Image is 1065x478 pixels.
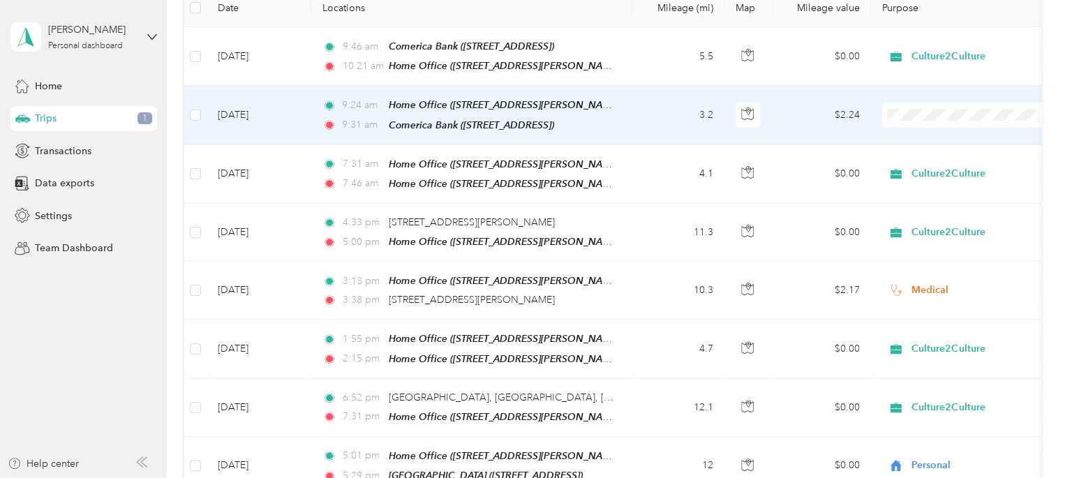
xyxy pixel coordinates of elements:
[632,320,724,378] td: 4.7
[207,204,311,262] td: [DATE]
[207,27,311,86] td: [DATE]
[773,27,871,86] td: $0.00
[389,236,623,248] span: Home Office ([STREET_ADDRESS][PERSON_NAME])
[773,204,871,262] td: $0.00
[987,400,1065,478] iframe: Everlance-gr Chat Button Frame
[342,59,382,74] span: 10:21 am
[773,262,871,320] td: $2.17
[911,341,1039,357] span: Culture2Culture
[342,331,382,347] span: 1:55 pm
[342,409,382,424] span: 7:31 pm
[911,400,1039,415] span: Culture2Culture
[632,204,724,262] td: 11.3
[389,178,623,190] span: Home Office ([STREET_ADDRESS][PERSON_NAME])
[342,117,382,133] span: 9:31 am
[342,390,382,405] span: 6:52 pm
[389,294,555,306] span: [STREET_ADDRESS][PERSON_NAME]
[207,379,311,437] td: [DATE]
[35,209,72,223] span: Settings
[632,27,724,86] td: 5.5
[389,450,623,462] span: Home Office ([STREET_ADDRESS][PERSON_NAME])
[773,320,871,378] td: $0.00
[342,215,382,230] span: 4:33 pm
[389,119,554,130] span: Comerica Bank ([STREET_ADDRESS])
[773,145,871,204] td: $0.00
[137,112,152,125] span: 1
[207,262,311,320] td: [DATE]
[342,274,382,289] span: 3:13 pm
[389,60,623,72] span: Home Office ([STREET_ADDRESS][PERSON_NAME])
[632,145,724,204] td: 4.1
[389,391,965,403] span: [GEOGRAPHIC_DATA], [GEOGRAPHIC_DATA], [GEOGRAPHIC_DATA], [GEOGRAPHIC_DATA][US_STATE], [GEOGRAPHIC...
[389,40,554,52] span: Comerica Bank ([STREET_ADDRESS])
[773,379,871,437] td: $0.00
[389,158,623,170] span: Home Office ([STREET_ADDRESS][PERSON_NAME])
[389,275,623,287] span: Home Office ([STREET_ADDRESS][PERSON_NAME])
[342,292,382,308] span: 3:38 pm
[632,86,724,144] td: 3.2
[48,42,123,50] div: Personal dashboard
[342,351,382,366] span: 2:15 pm
[48,22,135,37] div: [PERSON_NAME]
[773,86,871,144] td: $2.24
[35,79,62,94] span: Home
[35,111,57,126] span: Trips
[207,86,311,144] td: [DATE]
[389,99,623,111] span: Home Office ([STREET_ADDRESS][PERSON_NAME])
[389,353,623,365] span: Home Office ([STREET_ADDRESS][PERSON_NAME])
[632,262,724,320] td: 10.3
[342,156,382,172] span: 7:31 am
[207,145,311,204] td: [DATE]
[632,379,724,437] td: 12.1
[342,98,382,113] span: 9:24 am
[35,241,113,255] span: Team Dashboard
[389,333,623,345] span: Home Office ([STREET_ADDRESS][PERSON_NAME])
[911,49,1039,64] span: Culture2Culture
[389,216,555,228] span: [STREET_ADDRESS][PERSON_NAME]
[35,176,94,191] span: Data exports
[389,411,623,423] span: Home Office ([STREET_ADDRESS][PERSON_NAME])
[35,144,91,158] span: Transactions
[342,448,382,463] span: 5:01 pm
[342,234,382,250] span: 5:00 pm
[207,320,311,378] td: [DATE]
[8,456,79,471] button: Help center
[342,176,382,191] span: 7:46 am
[911,458,1039,473] span: Personal
[342,39,382,54] span: 9:46 am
